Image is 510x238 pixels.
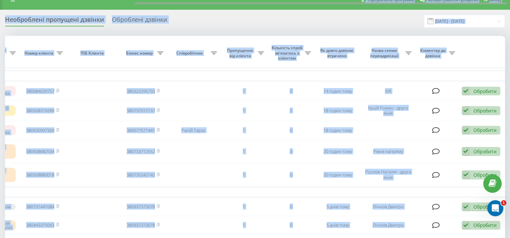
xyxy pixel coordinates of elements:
span: Назва схеми переадресації [364,48,405,58]
span: 1 [501,200,506,206]
td: Рапій Тарас [167,122,220,139]
td: Куцій Роман - друга лінія [361,101,415,120]
td: 18 годин тому [314,122,361,139]
div: Обробити [473,107,497,114]
td: 0 [267,216,314,234]
td: 1 [220,199,267,215]
td: 1 [220,82,267,100]
td: Рослюк Наталія - друга лінія [361,164,415,186]
a: 380731441084 [26,204,54,210]
div: Оброблені дзвінки [112,16,167,26]
td: Лічнов Дмитро [361,216,415,234]
div: Обробити [473,204,497,210]
div: Необроблені пропущені дзвінки [5,16,104,26]
td: 1 [220,164,267,186]
a: 380938682534 [26,148,54,154]
a: 380733712552 [127,148,155,154]
td: IVR [361,82,415,100]
a: 380684029757 [26,88,54,94]
td: 14 годин тому [314,82,361,100]
td: Рівне напряму [361,140,415,162]
td: 2 [267,101,314,120]
a: 380937373078 [127,204,155,210]
td: 0 [267,82,314,100]
span: Як довго дзвінок втрачено [320,48,356,58]
div: Обробити [473,127,497,133]
td: 1 [220,216,267,234]
td: 1 [220,122,267,139]
td: 20 годин тому [314,164,361,186]
td: 5 днів тому [314,216,361,234]
span: Коментар до дзвінка [418,48,449,58]
div: Обробити [473,222,497,228]
iframe: Intercom live chat [487,200,503,216]
a: 380737012137 [127,107,155,113]
td: Лічнов Дмитро [361,199,415,215]
span: Кількість спроб зв'язатись з клієнтом [271,45,305,61]
span: Пропущених від клієнта [224,48,258,58]
td: 18 годин тому [314,101,361,120]
div: Обробити [473,172,497,178]
span: Номер клієнта [22,51,57,56]
a: 380930097309 [26,127,54,133]
a: 380322295733 [127,88,155,94]
span: Співробітник [170,51,211,56]
a: 380443375063 [26,222,54,228]
span: Бізнес номер [123,51,157,56]
a: 380677571441 [127,127,155,133]
td: 5 днів тому [314,199,361,215]
td: 1 [220,140,267,162]
td: 0 [267,164,314,186]
a: 380937373078 [127,222,155,228]
td: 0 [267,199,314,215]
div: Обробити [473,148,497,155]
a: 380508880018 [26,172,54,178]
td: 0 [267,122,314,139]
td: 20 годин тому [314,140,361,162]
a: 380508319289 [26,107,54,113]
span: ПІБ Клієнта [72,51,114,56]
td: 1 [220,101,267,120]
a: 380735242142 [127,172,155,178]
td: 3 [267,140,314,162]
div: Обробити [473,88,497,94]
